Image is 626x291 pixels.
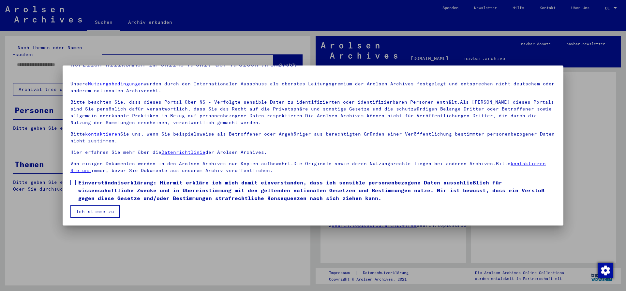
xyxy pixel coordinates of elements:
button: Ich stimme zu [70,205,120,218]
p: Unsere wurden durch den Internationalen Ausschuss als oberstes Leitungsgremium der Arolsen Archiv... [70,80,556,94]
a: Nutzungsbedingungen [88,81,144,87]
p: Von einigen Dokumenten werden in den Arolsen Archives nur Kopien aufbewahrt.Die Originale sowie d... [70,160,556,174]
a: Datenrichtlinie [161,149,205,155]
img: Zustimmung ändern [598,263,613,278]
a: kontaktieren Sie uns [70,161,546,173]
p: Bitte Sie uns, wenn Sie beispielsweise als Betroffener oder Angehöriger aus berechtigten Gründen ... [70,131,556,144]
a: kontaktieren [85,131,120,137]
p: Bitte beachten Sie, dass dieses Portal über NS - Verfolgte sensible Daten zu identifizierten oder... [70,99,556,126]
span: Einverständniserklärung: Hiermit erkläre ich mich damit einverstanden, dass ich sensible personen... [78,179,556,202]
p: Hier erfahren Sie mehr über die der Arolsen Archives. [70,149,556,156]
